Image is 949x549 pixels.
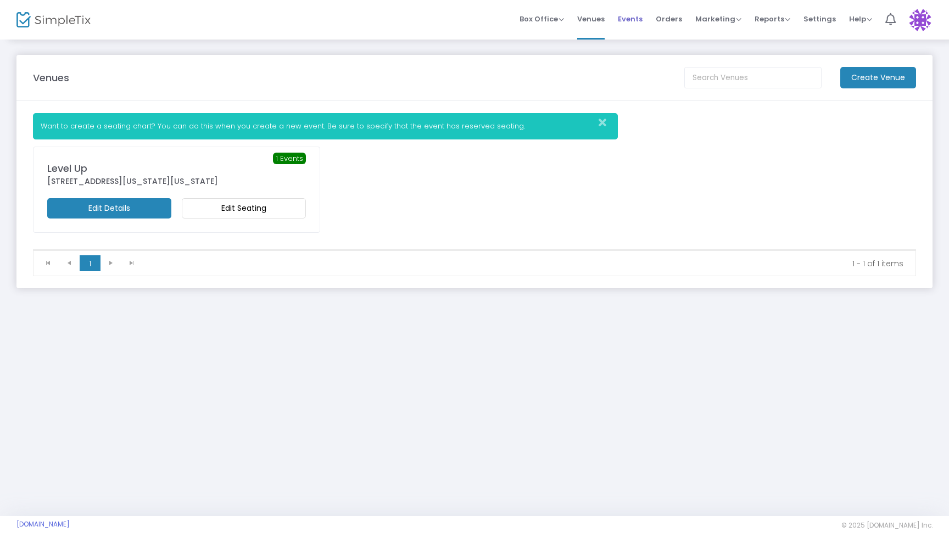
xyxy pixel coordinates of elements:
span: © 2025 [DOMAIN_NAME] Inc. [841,521,933,530]
button: Close [595,114,617,132]
span: Reports [755,14,790,24]
kendo-pager-info: 1 - 1 of 1 items [150,258,903,269]
div: Level Up [47,161,306,176]
span: Events [618,5,643,33]
span: Orders [656,5,682,33]
span: Help [849,14,872,24]
m-panel-title: Venues [33,70,69,85]
span: Settings [803,5,836,33]
div: Want to create a seating chart? You can do this when you create a new event. Be sure to specify t... [33,113,618,139]
span: Marketing [695,14,741,24]
span: 1 Events [273,153,306,165]
m-button: Edit Details [47,198,171,219]
span: Page 1 [80,255,101,272]
div: [STREET_ADDRESS][US_STATE][US_STATE] [47,176,306,187]
span: Box Office [520,14,564,24]
m-button: Create Venue [840,67,916,88]
a: [DOMAIN_NAME] [16,520,70,529]
m-button: Edit Seating [182,198,306,219]
input: Search Venues [684,67,822,88]
span: Venues [577,5,605,33]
